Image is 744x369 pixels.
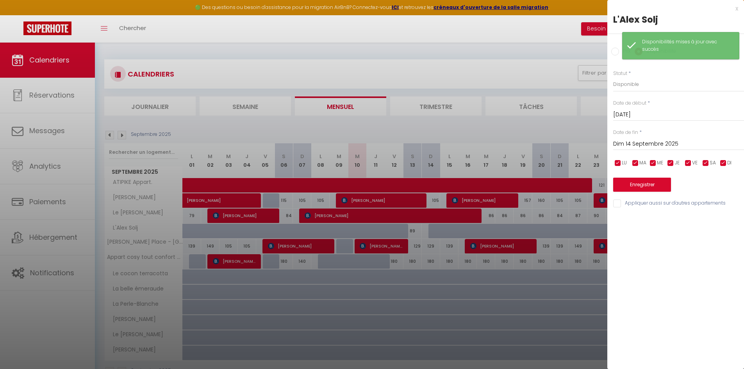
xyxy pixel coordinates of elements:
[613,70,627,77] label: Statut
[727,159,732,167] span: DI
[6,3,30,27] button: Ouvrir le widget de chat LiveChat
[622,159,627,167] span: LU
[613,129,638,136] label: Date de fin
[639,159,646,167] span: MA
[613,100,646,107] label: Date de début
[657,159,663,167] span: ME
[613,13,738,26] div: L'Alex Solj
[642,38,731,53] div: Disponibilités mises à jour avec succès
[613,178,671,192] button: Enregistrer
[607,4,738,13] div: x
[674,159,680,167] span: JE
[692,159,698,167] span: VE
[710,159,716,167] span: SA
[619,48,631,56] label: Prix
